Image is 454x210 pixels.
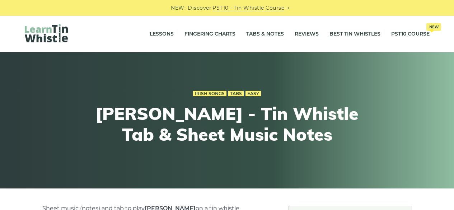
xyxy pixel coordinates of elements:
span: New [426,23,441,31]
a: Best Tin Whistles [329,25,380,43]
h1: [PERSON_NAME] - Tin Whistle Tab & Sheet Music Notes [95,103,359,145]
a: Fingering Charts [184,25,235,43]
a: Lessons [150,25,174,43]
a: Easy [245,91,261,97]
a: Tabs [228,91,244,97]
a: Reviews [295,25,319,43]
a: Tabs & Notes [246,25,284,43]
a: PST10 CourseNew [391,25,430,43]
a: Irish Songs [193,91,226,97]
img: LearnTinWhistle.com [25,24,68,42]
